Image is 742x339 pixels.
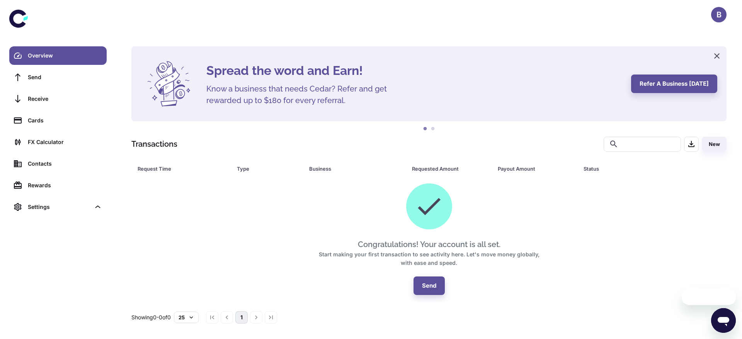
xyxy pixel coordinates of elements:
[28,181,102,190] div: Rewards
[313,250,545,267] h6: Start making your first transaction to see activity here. Let's move money globally, with ease an...
[414,276,445,295] button: Send
[174,312,199,323] button: 25
[131,138,177,150] h1: Transactions
[412,163,478,174] div: Requested Amount
[429,125,437,133] button: 2
[631,75,717,93] button: Refer a business [DATE]
[498,163,574,174] span: Payout Amount
[584,163,694,174] span: Status
[28,51,102,60] div: Overview
[421,125,429,133] button: 1
[131,313,171,322] p: Showing 0-0 of 0
[412,163,488,174] span: Requested Amount
[682,288,736,305] iframe: Message from company
[138,163,228,174] span: Request Time
[235,311,248,324] button: page 1
[9,133,107,151] a: FX Calculator
[206,83,400,106] h5: Know a business that needs Cedar? Refer and get rewarded up to $180 for every referral.
[237,163,300,174] span: Type
[9,111,107,130] a: Cards
[9,176,107,195] a: Rewards
[9,90,107,108] a: Receive
[9,46,107,65] a: Overview
[28,116,102,125] div: Cards
[28,159,102,168] div: Contacts
[9,68,107,86] a: Send
[711,7,727,22] button: B
[9,154,107,173] a: Contacts
[711,308,736,333] iframe: Button to launch messaging window
[28,95,102,103] div: Receive
[28,203,90,211] div: Settings
[206,61,622,80] h4: Spread the word and Earn!
[138,163,218,174] div: Request Time
[9,198,107,216] div: Settings
[702,137,727,152] button: New
[28,73,102,81] div: Send
[205,311,278,324] nav: pagination navigation
[237,163,289,174] div: Type
[584,163,684,174] div: Status
[498,163,564,174] div: Payout Amount
[28,138,102,146] div: FX Calculator
[358,239,500,250] h5: Congratulations! Your account is all set.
